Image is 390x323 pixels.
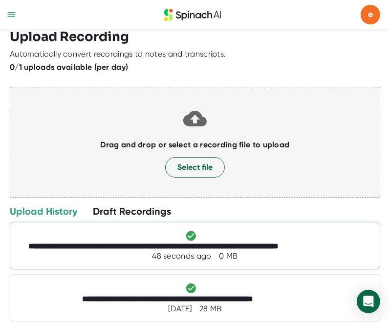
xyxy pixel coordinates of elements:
[165,157,225,178] button: Select file
[152,252,211,262] div: 9/18/2025, 4:21:34 PM
[93,205,171,218] div: Draft Recordings
[10,62,128,72] b: 0/1 uploads available (per day)
[219,252,238,262] div: 0 MB
[101,140,290,149] b: Drag and drop or select a recording file to upload
[177,161,213,173] span: Select file
[361,5,380,24] span: e
[168,304,192,314] div: 9/15/2025, 10:42:04 AM
[10,205,77,218] div: Upload History
[10,49,226,59] div: Automatically convert recordings to notes and transcripts.
[199,304,222,314] div: 28 MB
[357,290,380,313] div: Open Intercom Messenger
[10,29,380,44] h3: Upload Recording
